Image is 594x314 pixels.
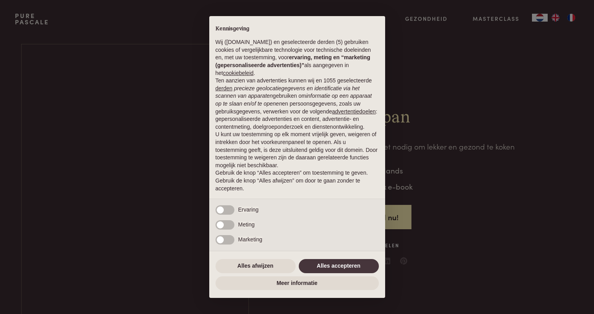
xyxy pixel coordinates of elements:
[216,77,379,131] p: Ten aanzien van advertenties kunnen wij en 1055 geselecteerde gebruiken om en persoonsgegevens, z...
[216,85,360,99] em: precieze geolocatiegegevens en identificatie via het scannen van apparaten
[216,26,379,33] h2: Kennisgeving
[216,93,372,107] em: informatie op een apparaat op te slaan en/of te openen
[238,236,262,243] span: Marketing
[216,259,296,273] button: Alles afwijzen
[216,131,379,169] p: U kunt uw toestemming op elk moment vrijelijk geven, weigeren of intrekken door het voorkeurenpan...
[216,85,233,93] button: derden
[216,276,379,290] button: Meer informatie
[299,259,379,273] button: Alles accepteren
[332,108,376,116] button: advertentiedoelen
[216,38,379,77] p: Wij ([DOMAIN_NAME]) en geselecteerde derden (5) gebruiken cookies of vergelijkbare technologie vo...
[216,169,379,192] p: Gebruik de knop “Alles accepteren” om toestemming te geven. Gebruik de knop “Alles afwijzen” om d...
[238,221,255,228] span: Meting
[223,70,254,76] a: cookiebeleid
[238,206,259,213] span: Ervaring
[216,54,370,68] strong: ervaring, meting en “marketing (gepersonaliseerde advertenties)”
